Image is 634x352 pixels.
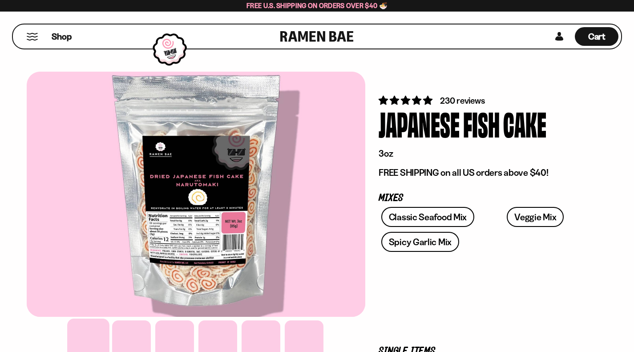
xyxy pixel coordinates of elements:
[379,194,594,202] p: Mixes
[588,31,606,42] span: Cart
[463,107,500,140] div: Fish
[26,33,38,40] button: Mobile Menu Trigger
[379,167,594,178] p: FREE SHIPPING on all US orders above $40!
[381,207,474,227] a: Classic Seafood Mix
[52,31,72,43] span: Shop
[379,107,460,140] div: Japanese
[575,24,618,49] div: Cart
[379,95,434,106] span: 4.77 stars
[52,27,72,46] a: Shop
[379,148,594,159] p: 3oz
[507,207,564,227] a: Veggie Mix
[381,232,459,252] a: Spicy Garlic Mix
[503,107,546,140] div: Cake
[440,95,485,106] span: 230 reviews
[246,1,388,10] span: Free U.S. Shipping on Orders over $40 🍜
